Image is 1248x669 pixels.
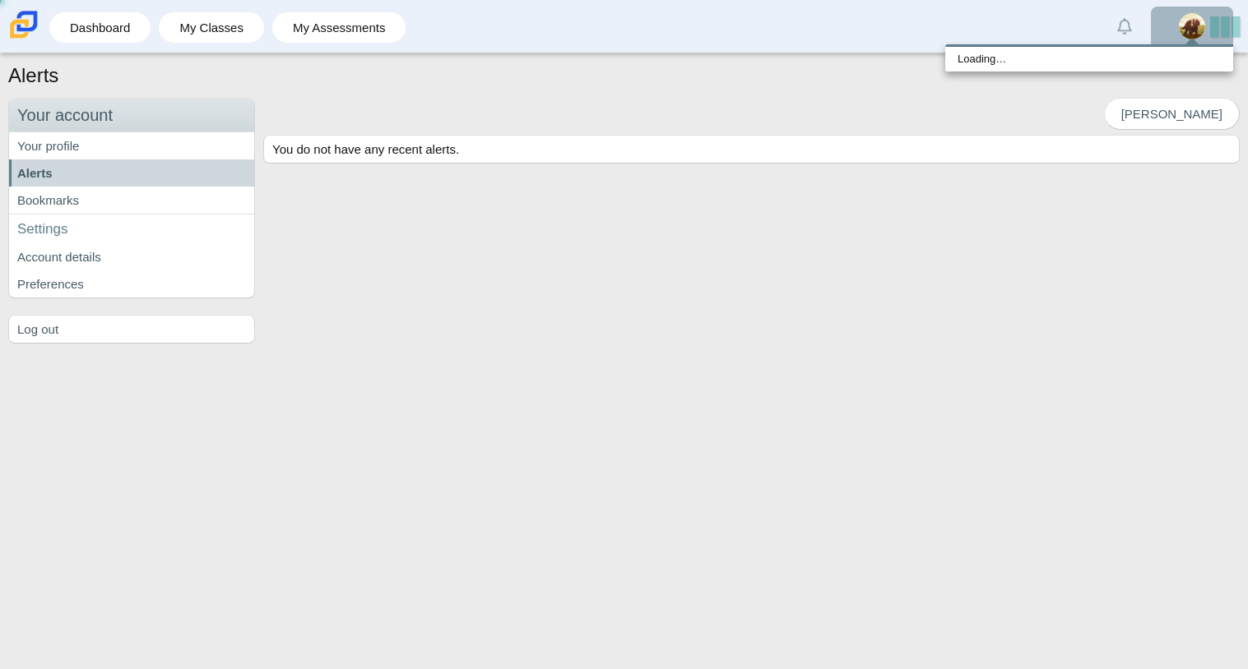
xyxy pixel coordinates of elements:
h3: Your account [9,99,254,132]
a: My Classes [167,12,256,43]
div: You do not have any recent alerts. [264,136,1239,163]
span: [PERSON_NAME] [1121,107,1222,121]
a: [PERSON_NAME] [1104,98,1240,130]
div: Loading… [945,47,1233,72]
a: Alerts [1106,8,1143,44]
a: Carmen School of Science & Technology [7,30,41,44]
a: Dashboard [58,12,142,43]
h1: Alerts [8,62,58,90]
a: My Assessments [281,12,398,43]
a: elaiyah.hair.BYonOH [1151,7,1233,46]
a: Alerts [9,159,254,187]
a: Bookmarks [9,187,254,214]
a: Your profile [9,132,254,159]
a: Log out [9,316,254,343]
a: Account details [9,243,254,270]
img: elaiyah.hair.BYonOH [1179,13,1205,39]
img: Carmen School of Science & Technology [7,7,41,42]
a: Preferences [9,270,254,298]
h3: Settings [9,214,254,244]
